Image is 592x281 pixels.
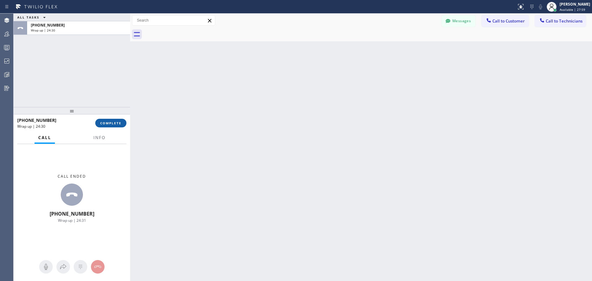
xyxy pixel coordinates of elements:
span: Available | 27:59 [560,7,585,12]
button: Info [90,132,109,144]
span: Wrap up | 24:30 [31,28,55,32]
span: Info [93,135,105,140]
button: Call [35,132,55,144]
button: Mute [39,260,53,274]
button: ALL TASKS [14,14,52,21]
span: [PHONE_NUMBER] [17,117,56,123]
button: Hang up [91,260,105,274]
button: Open dialpad [74,260,87,274]
span: ALL TASKS [17,15,39,19]
button: Call to Customer [482,15,529,27]
button: Mute [536,2,545,11]
button: COMPLETE [95,119,126,127]
span: [PHONE_NUMBER] [50,210,94,217]
span: Wrap up | 24:31 [58,218,86,223]
span: Call [38,135,51,140]
button: Open directory [56,260,70,274]
span: Call to Customer [492,18,525,24]
span: COMPLETE [100,121,121,125]
button: Messages [442,15,475,27]
span: Call to Technicians [546,18,582,24]
span: [PHONE_NUMBER] [31,23,65,28]
div: [PERSON_NAME] [560,2,590,7]
span: Call ended [58,174,86,179]
button: Call to Technicians [535,15,586,27]
input: Search [132,15,215,25]
span: Wrap up | 24:30 [17,124,45,129]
